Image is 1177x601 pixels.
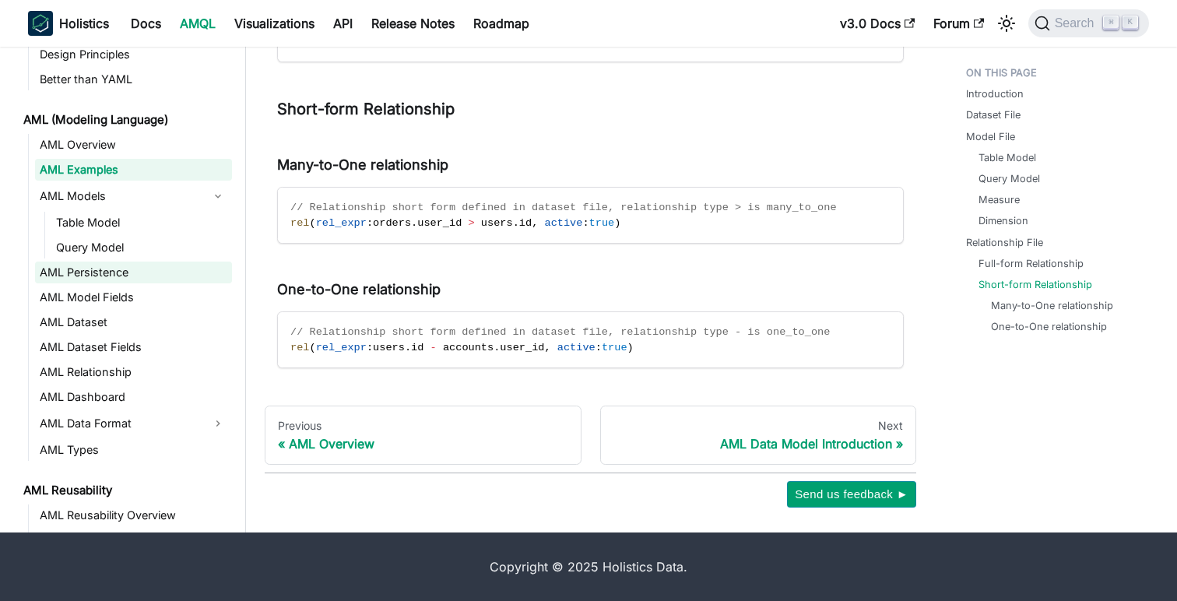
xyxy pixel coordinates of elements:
[19,109,232,131] a: AML (Modeling Language)
[464,11,539,36] a: Roadmap
[795,484,908,504] span: Send us feedback ►
[35,386,232,408] a: AML Dashboard
[367,342,373,353] span: :
[513,217,519,229] span: .
[614,217,620,229] span: )
[367,217,373,229] span: :
[443,342,494,353] span: accounts
[613,436,904,452] div: AML Data Model Introduction
[1050,16,1104,30] span: Search
[35,336,232,358] a: AML Dataset Fields
[59,14,109,33] b: Holistics
[544,217,582,229] span: active
[411,217,417,229] span: .
[170,11,225,36] a: AMQL
[121,11,170,36] a: Docs
[532,217,538,229] span: ,
[93,557,1084,576] div: Copyright © 2025 Holistics Data.
[500,342,544,353] span: user_id
[277,100,904,119] h3: Short-form Relationship
[405,342,411,353] span: .
[373,342,405,353] span: users
[204,184,232,209] button: Collapse sidebar category 'AML Models'
[924,11,993,36] a: Forum
[277,281,904,299] h4: One-to-One relationship
[978,213,1028,228] a: Dimension
[19,480,232,501] a: AML Reusability
[51,237,232,258] a: Query Model
[35,286,232,308] a: AML Model Fields
[411,342,423,353] span: id
[519,217,532,229] span: id
[600,406,917,465] a: NextAML Data Model Introduction
[225,11,324,36] a: Visualizations
[1103,16,1119,30] kbd: ⌘
[309,217,315,229] span: (
[362,11,464,36] a: Release Notes
[309,342,315,353] span: (
[589,217,615,229] span: true
[35,44,232,65] a: Design Principles
[51,212,232,234] a: Table Model
[278,436,568,452] div: AML Overview
[481,217,513,229] span: users
[966,107,1021,122] a: Dataset File
[35,69,232,90] a: Better than YAML
[35,529,232,551] a: AML Constant
[978,150,1036,165] a: Table Model
[35,262,232,283] a: AML Persistence
[35,134,232,156] a: AML Overview
[978,277,1092,292] a: Short-form Relationship
[324,11,362,36] a: API
[28,11,109,36] a: HolisticsHolistics
[278,419,568,433] div: Previous
[787,481,916,508] button: Send us feedback ►
[316,342,367,353] span: rel_expr
[966,129,1015,144] a: Model File
[35,361,232,383] a: AML Relationship
[994,11,1019,36] button: Switch between dark and light mode (currently light mode)
[966,235,1043,250] a: Relationship File
[1123,16,1138,30] kbd: K
[602,342,627,353] span: true
[978,256,1084,271] a: Full-form Relationship
[290,342,309,353] span: rel
[469,217,475,229] span: >
[35,439,232,461] a: AML Types
[582,217,588,229] span: :
[991,319,1107,334] a: One-to-One relationship
[991,298,1113,313] a: Many-to-One relationship
[978,192,1020,207] a: Measure
[35,184,204,209] a: AML Models
[417,217,462,229] span: user_id
[35,311,232,333] a: AML Dataset
[28,11,53,36] img: Holistics
[966,86,1024,101] a: Introduction
[290,217,309,229] span: rel
[373,217,411,229] span: orders
[613,419,904,433] div: Next
[290,202,837,213] span: // Relationship short form defined in dataset file, relationship type > is many_to_one
[35,504,232,526] a: AML Reusability Overview
[35,411,204,436] a: AML Data Format
[494,342,500,353] span: .
[1028,9,1149,37] button: Search (Command+K)
[316,217,367,229] span: rel_expr
[277,156,904,174] h4: Many-to-One relationship
[557,342,596,353] span: active
[596,342,602,353] span: :
[204,411,232,436] button: Expand sidebar category 'AML Data Format'
[35,159,232,181] a: AML Examples
[265,406,916,465] nav: Docs pages
[265,406,581,465] a: PreviousAML Overview
[831,11,924,36] a: v3.0 Docs
[627,342,634,353] span: )
[544,342,550,353] span: ,
[430,342,437,353] span: -
[978,171,1040,186] a: Query Model
[290,326,830,338] span: // Relationship short form defined in dataset file, relationship type - is one_to_one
